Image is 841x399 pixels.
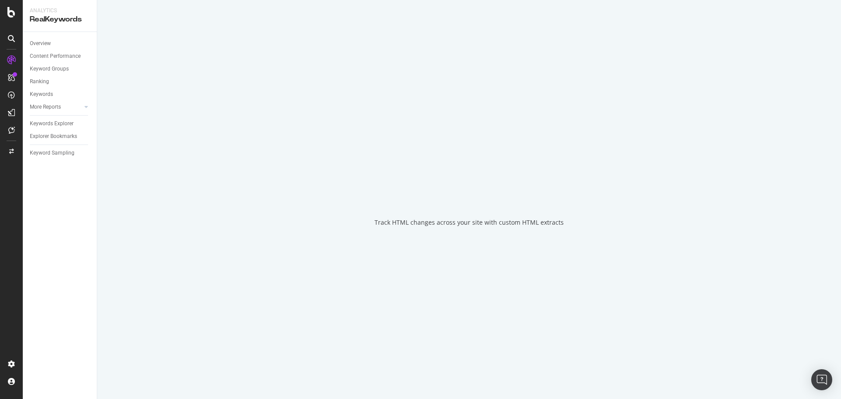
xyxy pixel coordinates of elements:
[30,102,61,112] div: More Reports
[375,218,564,227] div: Track HTML changes across your site with custom HTML extracts
[30,77,49,86] div: Ranking
[30,39,91,48] a: Overview
[30,77,91,86] a: Ranking
[30,132,77,141] div: Explorer Bookmarks
[30,64,91,74] a: Keyword Groups
[30,7,90,14] div: Analytics
[30,14,90,25] div: RealKeywords
[30,64,69,74] div: Keyword Groups
[30,90,53,99] div: Keywords
[30,90,91,99] a: Keywords
[30,102,82,112] a: More Reports
[30,52,81,61] div: Content Performance
[30,148,74,158] div: Keyword Sampling
[30,39,51,48] div: Overview
[438,173,501,204] div: animation
[30,148,91,158] a: Keyword Sampling
[30,52,91,61] a: Content Performance
[811,369,832,390] div: Open Intercom Messenger
[30,132,91,141] a: Explorer Bookmarks
[30,119,74,128] div: Keywords Explorer
[30,119,91,128] a: Keywords Explorer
